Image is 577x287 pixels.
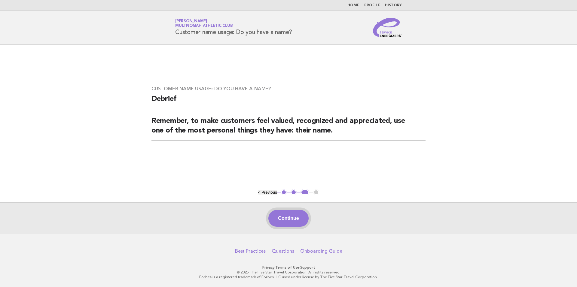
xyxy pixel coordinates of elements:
button: Continue [268,210,308,227]
button: 2 [291,189,297,195]
a: Profile [364,4,380,7]
a: Terms of Use [275,265,299,270]
h3: Customer name usage: Do you have a name? [151,86,426,92]
a: Onboarding Guide [300,248,342,254]
h1: Customer name usage: Do you have a name? [175,20,292,35]
a: History [385,4,402,7]
p: Forbes is a registered trademark of Forbes LLC used under license by The Five Star Travel Corpora... [105,275,472,279]
img: Service Energizers [373,18,402,37]
a: Privacy [262,265,274,270]
a: Support [300,265,315,270]
p: © 2025 The Five Star Travel Corporation. All rights reserved. [105,270,472,275]
a: Home [347,4,359,7]
a: Questions [272,248,294,254]
span: Multnomah Athletic Club [175,24,233,28]
p: · · [105,265,472,270]
button: 1 [281,189,287,195]
h2: Remember, to make customers feel valued, recognized and appreciated, use one of the most personal... [151,116,426,141]
button: 3 [301,189,309,195]
a: [PERSON_NAME]Multnomah Athletic Club [175,19,233,28]
button: < Previous [258,190,277,195]
a: Best Practices [235,248,266,254]
h2: Debrief [151,94,426,109]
